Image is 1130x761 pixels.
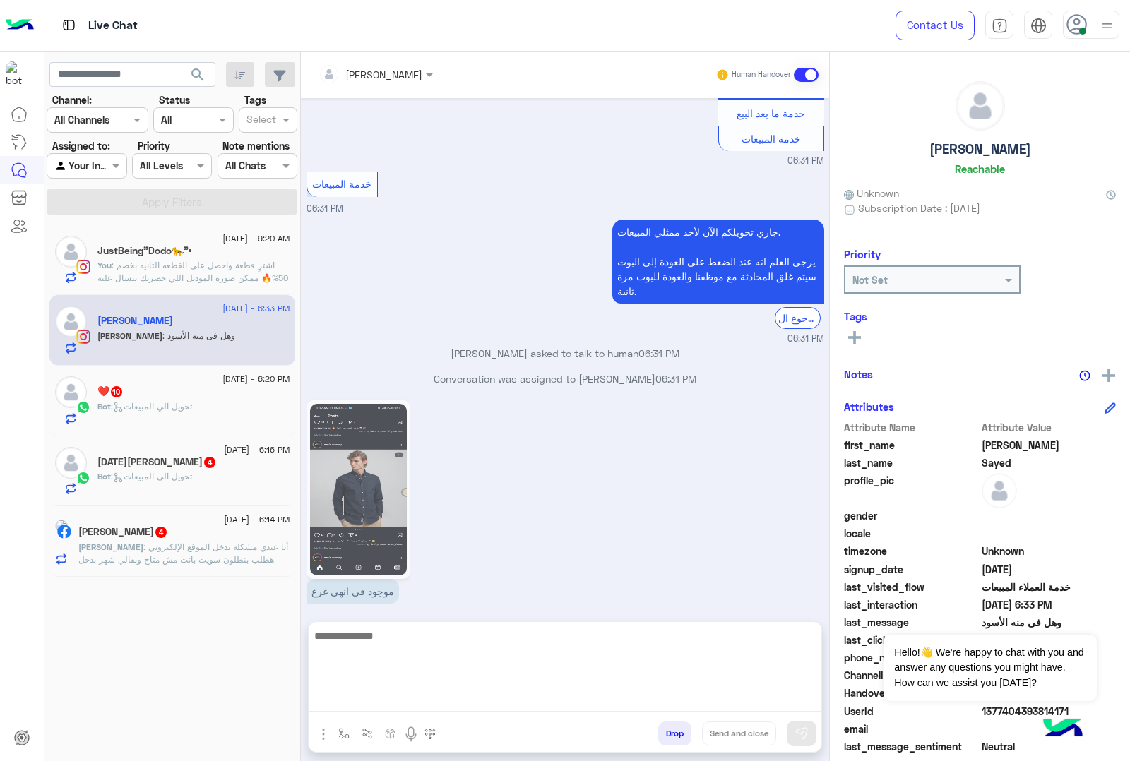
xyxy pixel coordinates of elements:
h6: Notes [844,368,873,380]
h6: Attributes [844,400,894,413]
label: Channel: [52,92,92,107]
span: 06:31 PM [655,373,696,385]
span: 4 [204,457,215,468]
span: 10 [111,386,122,397]
span: خدمة ما بعد البيع [737,107,805,119]
span: 06:31 PM [638,347,679,359]
h5: Mohamed Sayed [97,315,173,327]
span: email [844,721,979,736]
img: hulul-logo.png [1038,705,1088,754]
p: 16/9/2025, 6:32 PM [307,579,399,604]
span: أنا عندي مشكلة بدخل الموقع الإلكتروني هطلب بنطلون سويت بانت مش متاح وبقالي شهر بدخل الموضوع مش مت... [78,541,288,577]
div: الرجوع ال Bot [775,307,821,329]
span: 1377404393814171 [982,704,1117,719]
h6: Tags [844,310,1116,323]
button: select flow [333,721,356,745]
span: خدمة المبيعات [742,133,801,145]
img: send voice note [403,726,420,743]
img: defaultAdmin.png [55,236,87,268]
img: picture [55,520,68,532]
img: WhatsApp [76,471,90,485]
img: Instagram [76,260,90,274]
img: Facebook [57,525,71,539]
span: last_clicked_button [844,633,979,647]
span: first_name [844,438,979,453]
label: Assigned to: [52,138,110,153]
label: Status [159,92,190,107]
span: Bot [97,471,111,481]
p: Live Chat [88,16,138,35]
span: 06:31 PM [307,203,343,214]
span: timezone [844,544,979,558]
p: Conversation was assigned to [PERSON_NAME] [307,371,824,386]
img: WhatsApp [76,400,90,414]
span: Unknown [982,544,1117,558]
a: Contact Us [896,11,975,40]
img: defaultAdmin.png [55,306,87,337]
h5: Abdel-Aziz Abdel-Dayem [78,526,168,538]
span: UserId [844,704,979,719]
img: send message [795,726,809,741]
span: 0 [982,739,1117,754]
span: last_message_sentiment [844,739,979,754]
img: profile [1098,17,1116,35]
span: last_message [844,615,979,630]
span: [PERSON_NAME] [78,541,143,552]
span: search [189,66,206,83]
button: create order [379,721,403,745]
span: : تحويل الي المبيعات [111,471,192,481]
span: Attribute Name [844,420,979,435]
span: خدمة العملاء المبيعات [982,580,1117,594]
h6: Reachable [955,162,1005,175]
span: null [982,526,1117,541]
img: select flow [338,728,350,739]
img: Logo [6,11,34,40]
span: 06:31 PM [787,155,824,168]
span: HandoverOn [844,685,979,700]
span: : تحويل الي المبيعات [111,401,192,412]
span: [DATE] - 6:33 PM [222,302,290,315]
span: [DATE] - 6:20 PM [222,373,290,385]
span: [PERSON_NAME] [97,330,162,341]
span: 2025-09-16T15:30:42.836Z [982,562,1117,577]
span: null [982,721,1117,736]
span: Hello!👋 We're happy to chat with you and answer any questions you might have. How can we assist y... [884,635,1096,701]
span: You [97,260,112,270]
img: make a call [424,729,436,740]
span: ChannelId [844,668,979,683]
span: 06:31 PM [787,332,824,346]
img: create order [385,728,396,739]
img: defaultAdmin.png [982,473,1017,508]
span: [DATE] - 6:14 PM [224,513,290,526]
img: Instagram [76,330,90,344]
span: 4 [155,527,167,538]
img: add [1102,369,1115,382]
button: Send and close [702,721,776,745]
h6: Priority [844,248,881,260]
img: Trigger scenario [362,728,373,739]
label: Tags [244,92,266,107]
span: gender [844,508,979,523]
span: phone_number [844,650,979,665]
button: Apply Filters [47,189,297,215]
span: last_interaction [844,597,979,612]
span: locale [844,526,979,541]
button: Trigger scenario [356,721,379,745]
img: defaultAdmin.png [55,447,87,479]
div: Select [244,112,276,130]
span: signup_date [844,562,979,577]
span: Sayed [982,455,1117,470]
h5: [PERSON_NAME] [929,141,1031,157]
img: notes [1079,370,1090,381]
a: tab [985,11,1013,40]
span: null [982,508,1117,523]
span: 2025-09-16T15:33:09.469Z [982,597,1117,612]
span: Subscription Date : [DATE] [858,200,980,215]
span: خدمة المبيعات [312,178,371,190]
span: Bot [97,401,111,412]
img: tab [1030,18,1047,34]
span: last_visited_flow [844,580,979,594]
span: وهل فى منه الأسود [162,330,235,341]
span: Mohamed [982,438,1117,453]
button: search [181,62,215,92]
